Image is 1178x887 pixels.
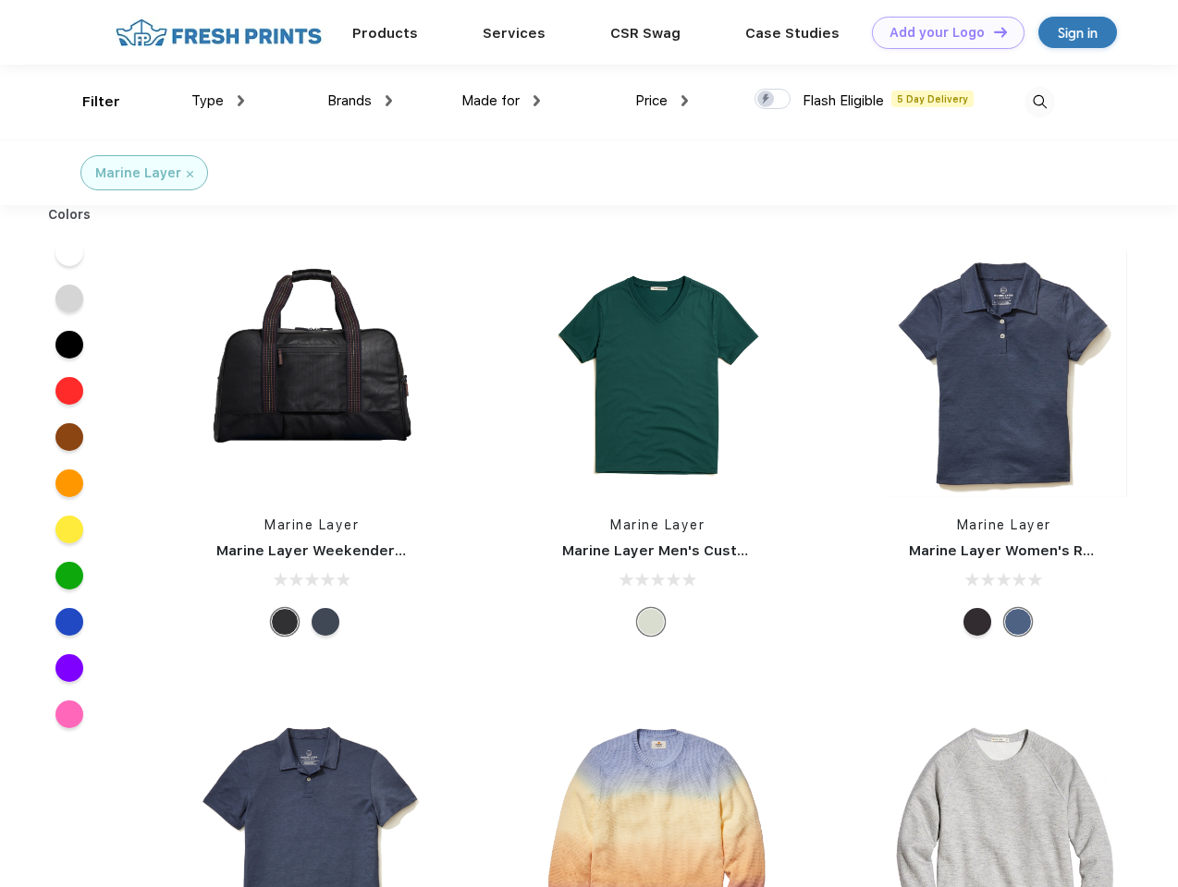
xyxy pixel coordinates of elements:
span: Type [191,92,224,109]
a: Marine Layer [264,517,359,532]
a: Products [352,25,418,42]
a: Marine Layer [610,517,705,532]
a: Marine Layer Weekender Bag [216,542,425,559]
div: Colors [34,205,105,225]
img: func=resize&h=266 [534,251,780,497]
img: func=resize&h=266 [189,251,435,497]
div: Navy [312,608,339,636]
a: Marine Layer [957,517,1051,532]
a: Marine Layer Men's Custom Dyed Signature V-Neck [562,542,928,559]
img: dropdown.png [681,95,688,106]
img: desktop_search.svg [1025,87,1055,117]
div: Sign in [1058,22,1098,43]
span: Brands [327,92,372,109]
a: CSR Swag [610,25,681,42]
div: Black [963,608,991,636]
img: DT [994,27,1007,37]
img: fo%20logo%202.webp [110,17,327,49]
img: dropdown.png [386,95,392,106]
span: Price [635,92,668,109]
div: Add your Logo [890,25,985,41]
span: Made for [461,92,520,109]
a: Sign in [1038,17,1117,48]
img: func=resize&h=266 [881,251,1127,497]
img: dropdown.png [238,95,244,106]
span: Flash Eligible [803,92,884,109]
a: Services [483,25,546,42]
span: 5 Day Delivery [891,91,974,107]
div: Marine Layer [95,164,181,183]
img: filter_cancel.svg [187,171,193,177]
div: Phantom [271,608,299,636]
img: dropdown.png [534,95,540,106]
div: Any Color [637,608,665,636]
div: Navy [1004,608,1032,636]
div: Filter [82,91,120,113]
